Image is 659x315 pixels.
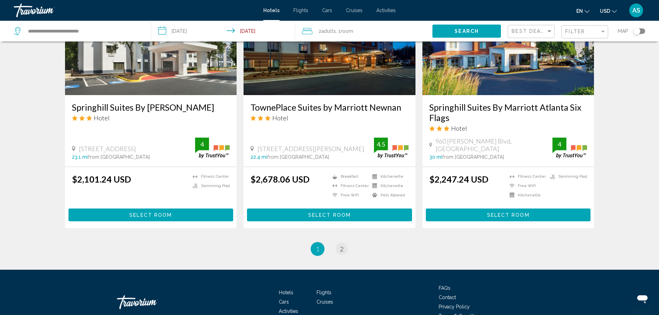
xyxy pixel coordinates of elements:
[250,154,267,160] span: 22.4 mi
[272,114,288,122] span: Hotel
[250,102,409,112] a: TownePlace Suites by Marriott Newnan
[279,299,289,305] a: Cars
[487,212,530,218] span: Select Room
[346,8,363,13] a: Cruises
[267,154,329,160] span: from [GEOGRAPHIC_DATA]
[316,245,319,253] span: 1
[257,145,364,152] span: [STREET_ADDRESS][PERSON_NAME]
[631,287,653,309] iframe: Button to launch messaging window
[321,28,336,34] span: Adults
[72,154,88,160] span: 23.1 mi
[72,174,131,184] ins: $2,101.24 USD
[68,209,234,221] button: Select Room
[374,138,409,158] img: trustyou-badge.svg
[429,174,488,184] ins: $2,247.24 USD
[369,192,409,198] li: Pets Allowed
[439,285,450,291] a: FAQs
[600,6,617,16] button: Change currency
[279,308,298,314] a: Activities
[506,192,547,198] li: Kitchenette
[88,154,150,160] span: from [GEOGRAPHIC_DATA]
[250,174,310,184] ins: $2,678.06 USD
[189,183,230,189] li: Swimming Pool
[552,138,587,158] img: trustyou-badge.svg
[308,212,351,218] span: Select Room
[319,26,336,36] span: 2
[618,26,628,36] span: Map
[432,25,501,37] button: Search
[72,102,230,112] a: Springhill Suites By [PERSON_NAME]
[317,290,331,295] span: Flights
[565,29,585,34] span: Filter
[14,3,256,17] a: Travorium
[374,140,388,148] div: 4.5
[336,26,353,36] span: , 1
[429,154,442,160] span: 30 mi
[195,140,209,148] div: 4
[455,29,479,34] span: Search
[247,209,412,221] button: Select Room
[151,21,295,41] button: Check-in date: Aug 31, 2025 Check-out date: Sep 15, 2025
[627,3,645,18] button: User Menu
[576,8,583,14] span: en
[79,145,136,152] span: [STREET_ADDRESS]
[247,210,412,218] a: Select Room
[369,174,409,180] li: Kitchenette
[329,192,369,198] li: Free WiFi
[576,6,589,16] button: Change language
[632,7,640,14] span: AS
[439,295,456,300] a: Contact
[279,290,293,295] a: Hotels
[451,124,467,132] span: Hotel
[429,124,587,132] div: 3 star Hotel
[293,8,308,13] a: Flights
[436,137,552,152] span: 960 [PERSON_NAME] Blvd, [GEOGRAPHIC_DATA]
[512,29,552,35] mat-select: Sort by
[250,114,409,122] div: 3 star Hotel
[94,114,110,122] span: Hotel
[329,174,369,180] li: Breakfast
[376,8,396,13] a: Activities
[369,183,409,189] li: Kitchenette
[600,8,610,14] span: USD
[506,183,547,189] li: Free WiFi
[68,210,234,218] a: Select Room
[117,292,186,313] a: Travorium
[341,28,353,34] span: Room
[317,299,333,305] a: Cruises
[263,8,280,13] a: Hotels
[512,28,548,34] span: Best Deals
[72,114,230,122] div: 3 star Hotel
[329,183,369,189] li: Fitness Center
[195,138,230,158] img: trustyou-badge.svg
[442,154,504,160] span: from [GEOGRAPHIC_DATA]
[426,209,591,221] button: Select Room
[189,174,230,180] li: Fitness Center
[506,174,547,180] li: Fitness Center
[295,21,432,41] button: Travelers: 2 adults, 0 children
[429,102,587,123] a: Springhill Suites By Marriott Atlanta Six Flags
[561,25,608,39] button: Filter
[552,140,566,148] div: 4
[547,174,587,180] li: Swimming Pool
[129,212,172,218] span: Select Room
[439,304,470,309] a: Privacy Policy
[322,8,332,13] a: Cars
[340,245,344,253] span: 2
[426,210,591,218] a: Select Room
